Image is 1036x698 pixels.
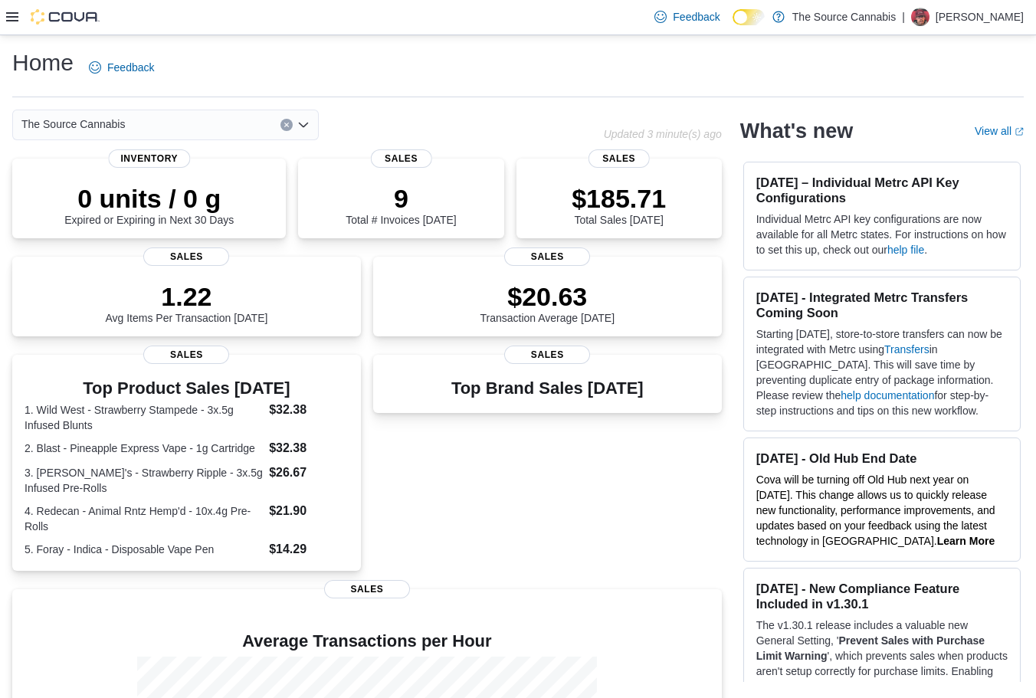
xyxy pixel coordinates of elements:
[12,48,74,78] h1: Home
[269,401,349,419] dd: $32.38
[792,8,896,26] p: The Source Cannabis
[756,474,995,547] span: Cova will be turning off Old Hub next year on [DATE]. This change allows us to quickly release ne...
[269,502,349,520] dd: $21.90
[21,115,125,133] span: The Source Cannabis
[31,9,100,25] img: Cova
[572,183,666,226] div: Total Sales [DATE]
[280,119,293,131] button: Clear input
[324,580,410,598] span: Sales
[64,183,234,214] p: 0 units / 0 g
[480,281,615,324] div: Transaction Average [DATE]
[480,281,615,312] p: $20.63
[25,402,263,433] dt: 1. Wild West - Strawberry Stampede - 3x.5g Infused Blunts
[25,632,710,650] h4: Average Transactions per Hour
[504,346,590,364] span: Sales
[604,128,722,140] p: Updated 3 minute(s) ago
[902,8,905,26] p: |
[756,175,1008,205] h3: [DATE] – Individual Metrc API Key Configurations
[756,211,1008,257] p: Individual Metrc API key configurations are now available for all Metrc states. For instructions ...
[346,183,456,214] p: 9
[370,149,431,168] span: Sales
[107,60,154,75] span: Feedback
[269,464,349,482] dd: $26.67
[25,441,263,456] dt: 2. Blast - Pineapple Express Vape - 1g Cartridge
[756,581,1008,611] h3: [DATE] - New Compliance Feature Included in v1.30.1
[887,244,924,256] a: help file
[936,8,1024,26] p: [PERSON_NAME]
[143,247,229,266] span: Sales
[25,465,263,496] dt: 3. [PERSON_NAME]'s - Strawberry Ripple - 3x.5g Infused Pre-Rolls
[673,9,720,25] span: Feedback
[269,540,349,559] dd: $14.29
[504,247,590,266] span: Sales
[105,281,267,312] p: 1.22
[756,326,1008,418] p: Starting [DATE], store-to-store transfers can now be integrated with Metrc using in [GEOGRAPHIC_D...
[25,542,263,557] dt: 5. Foray - Indica - Disposable Vape Pen
[83,52,160,83] a: Feedback
[841,389,934,401] a: help documentation
[143,346,229,364] span: Sales
[25,503,263,534] dt: 4. Redecan - Animal Rntz Hemp'd - 10x.4g Pre-Rolls
[105,281,267,324] div: Avg Items Per Transaction [DATE]
[64,183,234,226] div: Expired or Expiring in Next 30 Days
[937,535,995,547] a: Learn More
[756,290,1008,320] h3: [DATE] - Integrated Metrc Transfers Coming Soon
[648,2,726,32] a: Feedback
[346,183,456,226] div: Total # Invoices [DATE]
[975,125,1024,137] a: View allExternal link
[108,149,190,168] span: Inventory
[733,9,765,25] input: Dark Mode
[297,119,310,131] button: Open list of options
[588,149,649,168] span: Sales
[911,8,929,26] div: Levi Tolman
[269,439,349,457] dd: $32.38
[756,634,985,662] strong: Prevent Sales with Purchase Limit Warning
[25,379,349,398] h3: Top Product Sales [DATE]
[756,451,1008,466] h3: [DATE] - Old Hub End Date
[451,379,644,398] h3: Top Brand Sales [DATE]
[572,183,666,214] p: $185.71
[1015,127,1024,136] svg: External link
[740,119,853,143] h2: What's new
[884,343,929,356] a: Transfers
